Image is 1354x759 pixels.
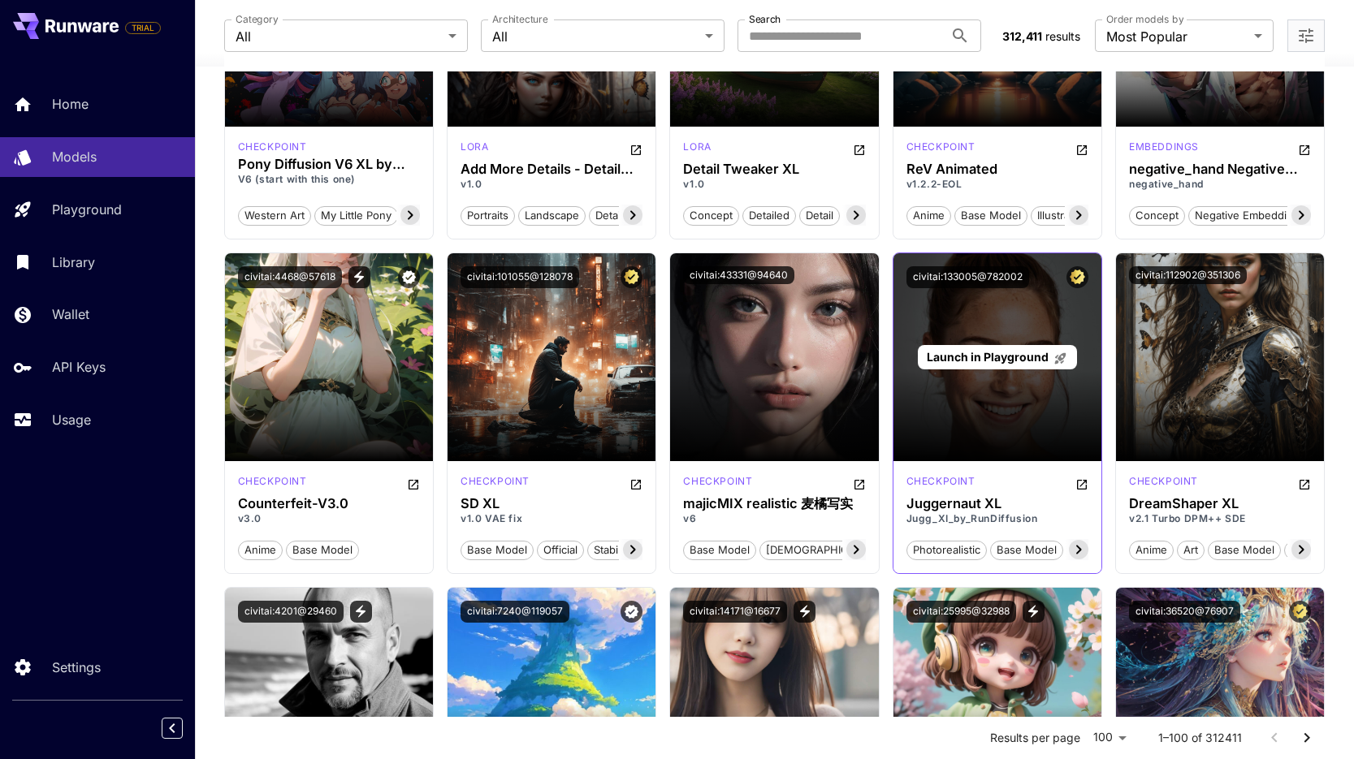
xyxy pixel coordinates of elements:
[52,410,91,429] p: Usage
[749,12,781,26] label: Search
[1106,12,1183,26] label: Order models by
[1298,474,1311,494] button: Open in CivitAI
[1188,205,1306,226] button: negative embedding
[683,474,752,494] div: SD 1.5
[684,542,755,558] span: base model
[126,22,160,34] span: TRIAL
[287,542,358,558] span: base model
[1129,511,1311,526] p: v2.1 Turbo DPM++ SDE
[683,140,711,154] p: lora
[461,474,530,494] div: SDXL 1.0
[743,208,795,224] span: detailed
[538,542,583,558] span: official
[461,539,534,560] button: base model
[759,539,890,560] button: [DEMOGRAPHIC_DATA]
[461,542,533,558] span: base model
[621,601,642,623] button: Verified working
[238,474,307,489] p: checkpoint
[52,304,89,324] p: Wallet
[238,496,420,511] div: Counterfeit-V3.0
[52,200,122,219] p: Playground
[906,140,975,159] div: SD 1.5
[239,208,310,224] span: western art
[1285,542,1335,558] span: artstyle
[906,474,975,489] p: checkpoint
[537,539,584,560] button: official
[461,162,642,177] h3: Add More Details - Detail Enhancer / Tweaker (细节调整) LoRA
[683,140,711,159] div: SDXL 1.0
[461,177,642,192] p: v1.0
[683,474,752,489] p: checkpoint
[990,539,1063,560] button: base model
[760,542,889,558] span: [DEMOGRAPHIC_DATA]
[906,162,1088,177] h3: ReV Animated
[1129,162,1311,177] div: negative_hand Negative Embedding
[518,205,586,226] button: landscape
[906,539,987,560] button: photorealistic
[954,205,1027,226] button: base model
[794,601,815,623] button: View trigger words
[1031,205,1095,226] button: illustration
[52,252,95,272] p: Library
[238,205,311,226] button: western art
[461,266,579,288] button: civitai:101055@128078
[1289,601,1311,623] button: Certified Model – Vetted for best performance and includes a commercial license.
[461,601,569,623] button: civitai:7240@119057
[906,266,1029,288] button: civitai:133005@782002
[1158,730,1242,746] p: 1–100 of 312411
[990,730,1080,746] p: Results per page
[906,140,975,154] p: checkpoint
[683,205,739,226] button: concept
[1130,542,1173,558] span: anime
[1045,29,1080,43] span: results
[918,345,1076,370] a: Launch in Playground
[461,208,514,224] span: portraits
[590,208,629,224] span: detail
[238,157,420,172] h3: Pony Diffusion V6 XL by PurpleSmart
[906,511,1088,526] p: Jugg_XI_by_RunDiffusion
[238,474,307,494] div: SD 1.5
[236,27,442,46] span: All
[907,542,986,558] span: photorealistic
[684,208,738,224] span: concept
[683,496,865,511] h3: majicMIX realistic 麦橘写实
[1129,539,1174,560] button: anime
[1129,140,1199,154] p: embeddings
[1129,205,1185,226] button: concept
[407,474,420,494] button: Open in CivitAI
[398,266,420,288] button: Verified working
[589,205,629,226] button: detail
[1129,601,1240,623] button: civitai:36520@76907
[955,208,1027,224] span: base model
[1066,266,1088,288] button: Certified Model – Vetted for best performance and includes a commercial license.
[1032,208,1094,224] span: illustration
[52,94,89,114] p: Home
[519,208,585,224] span: landscape
[991,542,1062,558] span: base model
[1178,542,1204,558] span: art
[315,208,397,224] span: my little pony
[906,496,1088,511] h3: Juggernaut XL
[683,601,787,623] button: civitai:14171@16677
[587,539,651,560] button: stability ai
[799,205,840,226] button: detail
[1291,722,1323,754] button: Go to next page
[1075,474,1088,494] button: Open in CivitAI
[1129,266,1247,284] button: civitai:112902@351306
[238,511,420,526] p: v3.0
[906,205,951,226] button: anime
[1296,26,1316,46] button: Open more filters
[621,266,642,288] button: Certified Model – Vetted for best performance and includes a commercial license.
[906,177,1088,192] p: v1.2.2-EOL
[236,12,279,26] label: Category
[629,140,642,159] button: Open in CivitAI
[238,266,342,288] button: civitai:4468@57618
[461,205,515,226] button: portraits
[742,205,796,226] button: detailed
[629,474,642,494] button: Open in CivitAI
[906,474,975,494] div: SDXL 1.0
[461,496,642,511] h3: SD XL
[906,601,1016,623] button: civitai:25995@32988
